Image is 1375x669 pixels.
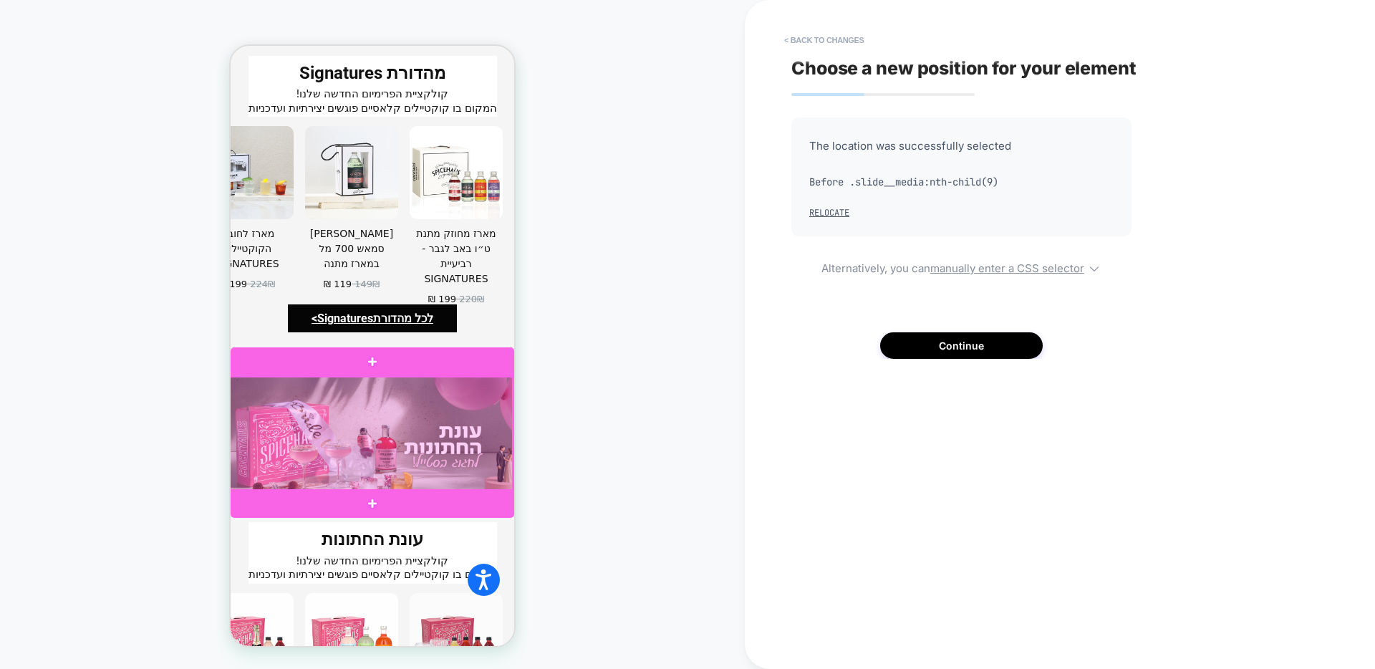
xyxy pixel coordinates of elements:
[121,233,149,244] div: ‏149 ‏₪
[791,258,1132,275] span: Alternatively, you can
[179,181,272,241] div: מארז מחוזק מתנת ט״ו באב לגבר - רביעיית SIGNATURES
[87,266,203,279] a: לכל מהדורתSignatures
[66,509,218,521] span: קולקציית הפרימיום החדשה שלנו!
[880,332,1043,359] button: Continue
[809,207,849,218] button: Relocate
[226,248,254,259] div: ‏220 ‏₪
[791,57,1137,79] span: Choose a new position for your element
[69,17,215,37] strong: מהדורת Signatures
[18,56,266,69] span: המקום בו קוקטיילים קלאסיים פוגשים יצירתיות ועדכניות
[93,233,121,244] div: ‏119 ‏₪
[74,547,168,640] img: מארז I DO
[74,181,168,244] a: בייזיל סמאש 700 מל במארז מתנה
[777,29,872,52] button: < Back to changes
[143,266,203,279] strong: לכל מהדורת
[179,547,272,640] img: Just Married
[809,171,1114,193] span: Before .slide__media:nth-child(9)
[81,266,87,279] a: >
[390,11,445,34] span: Theme: MAIN
[74,80,168,173] img: בייזיל סמאש 700 מל במארז מתנה
[809,135,1114,157] span: The location was successfully selected
[91,483,193,504] strong: עונת החתונות
[930,261,1084,275] u: manually enter a CSS selector
[179,80,272,173] img: מארז מחוזק מתנת ט״ו באב לגבר - רביעיית SIGNATURES
[322,11,362,34] span: HOMEPAGE
[18,522,266,535] span: המקום בו קוקטיילים קלאסיים פוגשים יצירתיות ועדכניות
[16,233,44,244] div: ‏224 ‏₪
[66,42,218,54] span: קולקציית הפרימיום החדשה שלנו!
[179,181,272,259] a: מארז מחוזק מתנת ט״ו באב לגבר - רביעיית SIGNATURES
[74,181,168,226] div: [PERSON_NAME] סמאש 700 מל במארז מתנה
[198,248,226,259] div: ‏199 ‏₪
